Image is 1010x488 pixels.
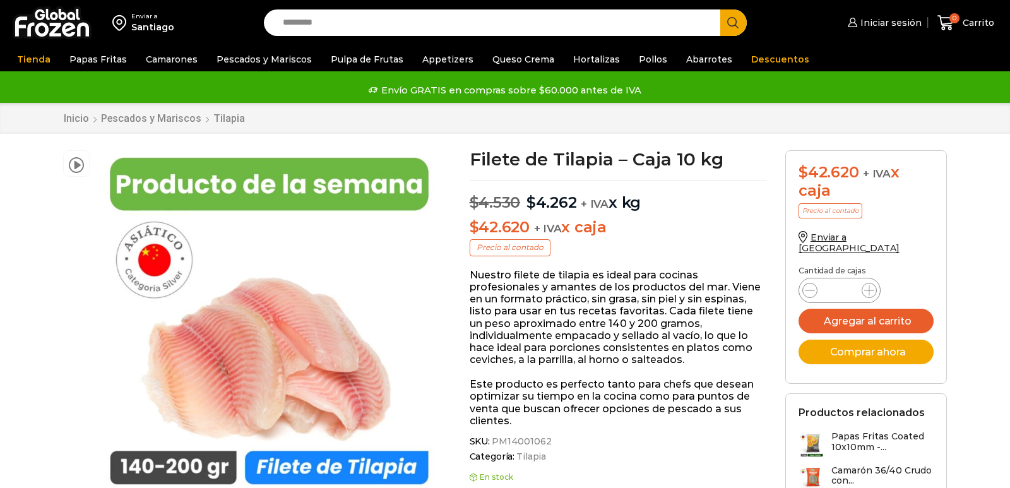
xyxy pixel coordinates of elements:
[470,181,767,212] p: x kg
[799,309,934,333] button: Agregar al carrito
[799,164,934,200] div: x caja
[131,21,174,33] div: Santiago
[324,47,410,71] a: Pulpa de Frutas
[828,282,852,299] input: Product quantity
[140,47,204,71] a: Camarones
[799,232,900,254] a: Enviar a [GEOGRAPHIC_DATA]
[470,269,767,366] p: Nuestro filete de tilapia es ideal para cocinas profesionales y amantes de los productos del mar....
[112,12,131,33] img: address-field-icon.svg
[11,47,57,71] a: Tienda
[845,10,922,35] a: Iniciar sesión
[799,163,808,181] span: $
[470,436,767,447] span: SKU:
[470,193,479,211] span: $
[857,16,922,29] span: Iniciar sesión
[131,12,174,21] div: Enviar a
[567,47,626,71] a: Hortalizas
[486,47,561,71] a: Queso Crema
[799,407,925,419] h2: Productos relacionados
[526,193,577,211] bdi: 4.262
[799,203,862,218] p: Precio al contado
[799,431,934,458] a: Papas Fritas Coated 10x10mm -...
[799,340,934,364] button: Comprar ahora
[470,378,767,427] p: Este producto es perfecto tanto para chefs que desean optimizar su tiempo en la cocina como para ...
[470,218,530,236] bdi: 42.620
[720,9,747,36] button: Search button
[470,473,767,482] p: En stock
[799,266,934,275] p: Cantidad de cajas
[470,451,767,462] span: Categoría:
[490,436,552,447] span: PM14001062
[63,112,90,124] a: Inicio
[213,112,246,124] a: Tilapia
[210,47,318,71] a: Pescados y Mariscos
[745,47,816,71] a: Descuentos
[680,47,739,71] a: Abarrotes
[526,193,536,211] span: $
[949,13,959,23] span: 0
[100,112,202,124] a: Pescados y Mariscos
[831,465,934,487] h3: Camarón 36/40 Crudo con...
[470,193,521,211] bdi: 4.530
[470,218,767,237] p: x caja
[514,451,546,462] a: Tilapia
[63,47,133,71] a: Papas Fritas
[416,47,480,71] a: Appetizers
[799,163,858,181] bdi: 42.620
[534,222,562,235] span: + IVA
[470,239,550,256] p: Precio al contado
[63,112,246,124] nav: Breadcrumb
[959,16,994,29] span: Carrito
[934,8,997,38] a: 0 Carrito
[633,47,674,71] a: Pollos
[831,431,934,453] h3: Papas Fritas Coated 10x10mm -...
[581,198,609,210] span: + IVA
[470,150,767,168] h1: Filete de Tilapia – Caja 10 kg
[470,218,479,236] span: $
[863,167,891,180] span: + IVA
